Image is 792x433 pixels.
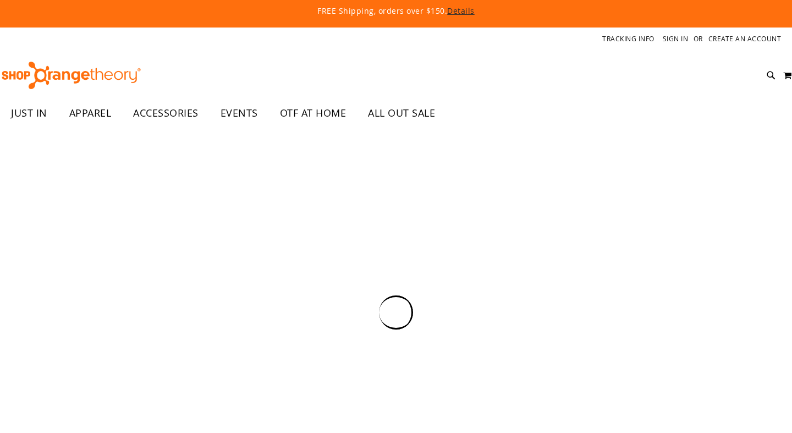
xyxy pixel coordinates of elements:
[280,101,346,125] span: OTF AT HOME
[210,101,269,126] a: EVENTS
[269,101,358,126] a: OTF AT HOME
[133,101,199,125] span: ACCESSORIES
[602,34,654,43] a: Tracking Info
[66,6,726,17] p: FREE Shipping, orders over $150.
[663,34,689,43] a: Sign In
[708,34,782,43] a: Create an Account
[368,101,435,125] span: ALL OUT SALE
[221,101,258,125] span: EVENTS
[11,101,47,125] span: JUST IN
[357,101,446,126] a: ALL OUT SALE
[69,101,112,125] span: APPAREL
[447,6,475,16] a: Details
[58,101,123,126] a: APPAREL
[122,101,210,126] a: ACCESSORIES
